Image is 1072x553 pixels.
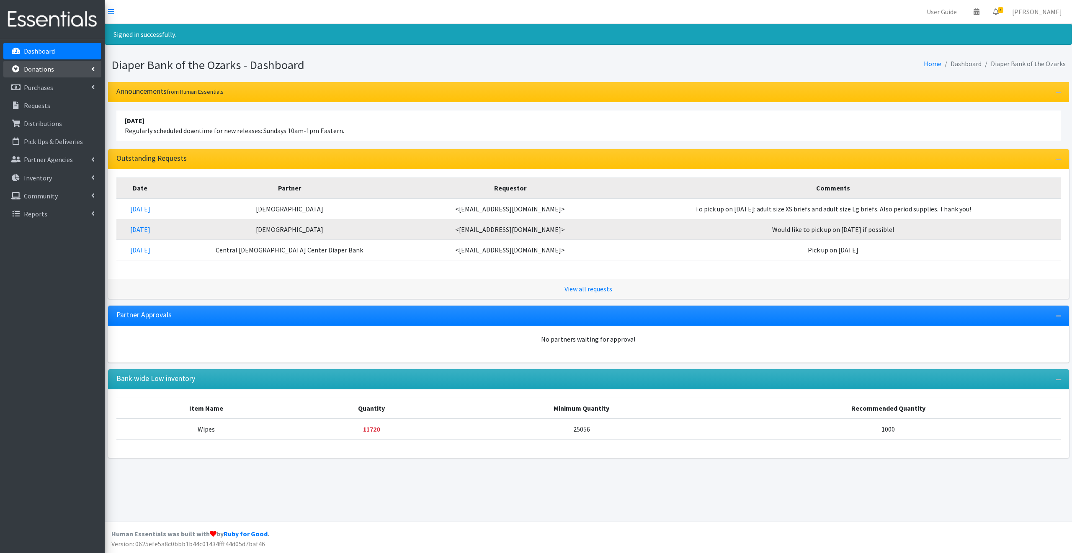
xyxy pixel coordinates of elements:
td: 25056 [447,419,716,440]
p: Distributions [24,119,62,128]
li: Dashboard [941,58,982,70]
p: Requests [24,101,50,110]
td: Would like to pick up on [DATE] if possible! [606,219,1061,239]
th: Quantity [296,398,447,419]
a: Purchases [3,79,101,96]
td: Central [DEMOGRAPHIC_DATA] Center Diaper Bank [164,239,415,260]
p: Inventory [24,174,52,182]
th: Recommended Quantity [716,398,1061,419]
p: Reports [24,210,47,218]
td: Pick up on [DATE] [606,239,1061,260]
p: Donations [24,65,54,73]
li: Regularly scheduled downtime for new releases: Sundays 10am-1pm Eastern. [116,111,1061,141]
th: Comments [606,177,1061,198]
h3: Outstanding Requests [116,154,187,163]
a: Partner Agencies [3,151,101,168]
p: Purchases [24,83,53,92]
td: [DEMOGRAPHIC_DATA] [164,219,415,239]
a: 3 [986,3,1005,20]
a: [DATE] [130,225,150,234]
td: <[EMAIL_ADDRESS][DOMAIN_NAME]> [415,219,605,239]
small: from Human Essentials [167,88,224,95]
p: Dashboard [24,47,55,55]
p: Community [24,192,58,200]
li: Diaper Bank of the Ozarks [982,58,1066,70]
strong: Below minimum quantity [363,425,380,433]
h1: Diaper Bank of the Ozarks - Dashboard [111,58,585,72]
td: <[EMAIL_ADDRESS][DOMAIN_NAME]> [415,198,605,219]
a: Requests [3,97,101,114]
a: Donations [3,61,101,77]
td: Wipes [116,419,296,440]
h3: Partner Approvals [116,311,172,319]
span: Version: 0625efe5a8c0bbb1b44c01434fff44d05d7baf46 [111,540,265,548]
th: Item Name [116,398,296,419]
a: User Guide [920,3,964,20]
td: To pick up on [DATE]: adult size XS briefs and adult size Lg briefs. Also period supplies. Thank ... [606,198,1061,219]
th: Requestor [415,177,605,198]
a: Inventory [3,170,101,186]
h3: Bank-wide Low inventory [116,374,195,383]
th: Minimum Quantity [447,398,716,419]
div: Signed in successfully. [105,24,1072,45]
p: Partner Agencies [24,155,73,164]
a: Ruby for Good [224,530,268,538]
td: [DEMOGRAPHIC_DATA] [164,198,415,219]
a: [PERSON_NAME] [1005,3,1069,20]
a: [DATE] [130,246,150,254]
img: HumanEssentials [3,5,101,33]
a: Pick Ups & Deliveries [3,133,101,150]
a: View all requests [564,285,612,293]
strong: Human Essentials was built with by . [111,530,269,538]
strong: [DATE] [125,116,144,125]
th: Date [116,177,165,198]
td: <[EMAIL_ADDRESS][DOMAIN_NAME]> [415,239,605,260]
h3: Announcements [116,87,224,96]
p: Pick Ups & Deliveries [24,137,83,146]
a: Dashboard [3,43,101,59]
th: Partner [164,177,415,198]
td: 1000 [716,419,1061,440]
span: 3 [998,7,1003,13]
a: Reports [3,206,101,222]
a: Community [3,188,101,204]
a: [DATE] [130,205,150,213]
div: No partners waiting for approval [116,334,1061,344]
a: Distributions [3,115,101,132]
a: Home [924,59,941,68]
